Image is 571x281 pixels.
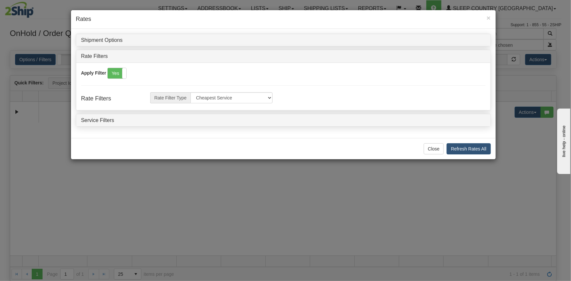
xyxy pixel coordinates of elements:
[81,53,108,59] a: Rate Filters
[424,143,444,154] button: Close
[81,117,114,123] a: Service Filters
[76,15,491,24] h4: Rates
[487,14,491,21] button: Close
[108,68,126,79] label: Yes
[556,107,570,174] iframe: chat widget
[487,14,491,22] span: ×
[81,70,106,76] label: Apply Filter
[447,143,491,154] button: Refresh Rates All
[81,96,140,102] h4: Rate Filters
[5,6,61,10] div: live help - online
[150,92,191,103] span: Rate Filter Type
[81,37,123,43] a: Shipment Options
